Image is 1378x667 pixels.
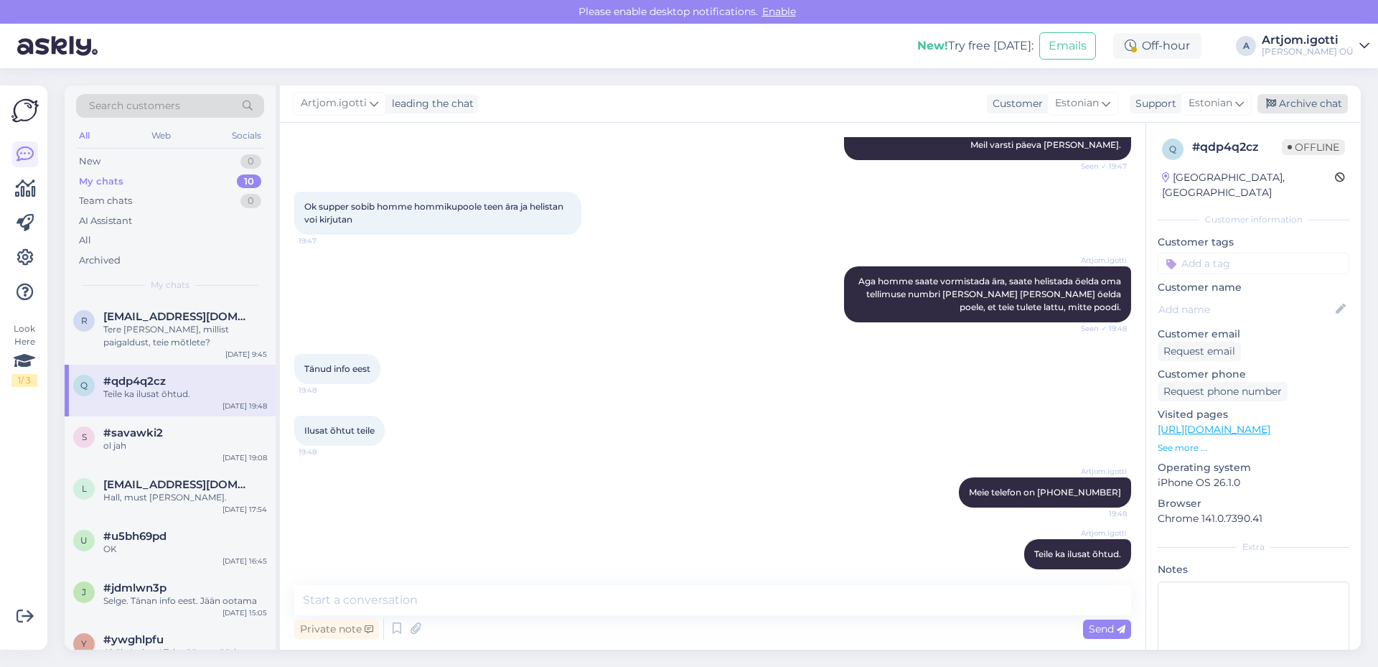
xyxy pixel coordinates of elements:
span: y [81,638,87,649]
span: Meie telefon on [PHONE_NUMBER] [969,487,1121,498]
span: u [80,535,88,546]
span: 19:48 [299,447,352,457]
div: Archived [79,253,121,268]
p: Browser [1158,496,1349,511]
span: Teile ka ilusat õhtud. [1034,549,1121,559]
div: Hall, must [PERSON_NAME]. [103,491,267,504]
span: rynss@hotmail.com [103,310,253,323]
span: q [80,380,88,391]
b: New! [917,39,948,52]
div: Artjom.igotti [1262,34,1354,46]
div: 1 / 3 [11,374,37,387]
span: 19:47 [299,235,352,246]
div: # qdp4q2cz [1192,139,1282,156]
input: Add a tag [1158,253,1349,274]
span: #savawki2 [103,426,163,439]
a: Artjom.igotti[PERSON_NAME] OÜ [1262,34,1369,57]
span: j [82,587,86,597]
div: Customer [987,96,1043,111]
span: Artjom.igotti [1073,528,1127,538]
div: Tere [PERSON_NAME], millist paigaldust, teie mõtlete? [103,323,267,349]
div: [DATE] 17:54 [222,504,267,515]
div: [PERSON_NAME] OÜ [1262,46,1354,57]
span: q [1169,144,1176,154]
span: #qdp4q2cz [103,375,166,388]
span: Offline [1282,139,1345,155]
div: [DATE] 9:45 [225,349,267,360]
div: Customer information [1158,213,1349,226]
p: Customer name [1158,280,1349,295]
div: Private note [294,620,379,639]
div: My chats [79,174,123,189]
div: Request phone number [1158,382,1288,401]
div: Look Here [11,322,37,387]
span: Tänud info eest [304,363,370,374]
p: Customer tags [1158,235,1349,250]
p: Chrome 141.0.7390.41 [1158,511,1349,526]
span: #jdmlwn3p [103,582,167,594]
span: Seen ✓ 19:47 [1073,161,1127,172]
p: See more ... [1158,442,1349,454]
span: Artjom.igotti [301,95,367,111]
span: My chats [151,279,189,291]
div: [DATE] 15:05 [222,607,267,618]
a: [URL][DOMAIN_NAME] [1158,423,1270,436]
div: All [76,126,93,145]
span: Estonian [1055,95,1099,111]
span: Ok supper sobib homme hommikupoole teen ära ja helistan voi kirjutan [304,201,566,225]
p: iPhone OS 26.1.0 [1158,475,1349,490]
div: Team chats [79,194,132,208]
div: New [79,154,100,169]
div: Try free [DATE]: [917,37,1033,55]
div: Selge. Tänan info eest. Jään ootama [103,594,267,607]
span: Estonian [1189,95,1232,111]
input: Add name [1158,302,1333,317]
span: r [81,315,88,326]
span: s [82,432,87,442]
span: Search customers [89,98,180,113]
div: [DATE] 19:48 [222,401,267,411]
p: Visited pages [1158,407,1349,422]
div: leading the chat [386,96,474,111]
span: Send [1089,622,1125,635]
div: [DATE] 19:08 [222,452,267,463]
div: Request email [1158,342,1241,361]
div: [DATE] 16:45 [222,556,267,566]
div: Teile ka ilusat õhtud. [103,388,267,401]
div: Web [149,126,174,145]
div: All [79,233,91,248]
div: A [1236,36,1256,56]
span: 19:48 [1073,570,1127,581]
div: OK [103,543,267,556]
span: Artjom.igotti [1073,255,1127,266]
button: Emails [1039,32,1096,60]
span: #ywghlpfu [103,633,164,646]
div: 10 [237,174,261,189]
span: liina.liiv@gmail.com [103,478,253,491]
p: Customer email [1158,327,1349,342]
span: Artjom.igotti [1073,466,1127,477]
span: Aga homme saate vormistada ära, saate helistada öelda oma tellimuse numbri [PERSON_NAME] [PERSON_... [858,276,1123,312]
span: Seen ✓ 19:48 [1073,323,1127,334]
div: Off-hour [1113,33,1201,59]
div: Socials [229,126,264,145]
div: [GEOGRAPHIC_DATA], [GEOGRAPHIC_DATA] [1162,170,1335,200]
div: Extra [1158,541,1349,554]
p: Operating system [1158,460,1349,475]
span: 19:48 [1073,508,1127,519]
p: Customer phone [1158,367,1349,382]
span: Enable [758,5,800,18]
span: 19:48 [299,385,352,396]
img: Askly Logo [11,97,39,124]
span: #u5bh69pd [103,530,167,543]
p: Notes [1158,562,1349,577]
div: ol jah [103,439,267,452]
div: Archive chat [1257,94,1348,113]
div: AI Assistant [79,214,132,228]
span: Ilusat õhtut teile [304,425,375,436]
div: 0 [240,194,261,208]
div: Support [1130,96,1176,111]
div: 0 [240,154,261,169]
span: l [82,483,87,494]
